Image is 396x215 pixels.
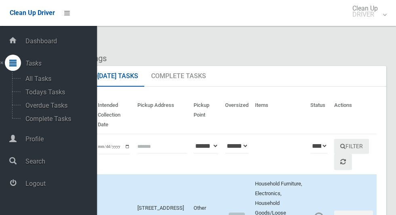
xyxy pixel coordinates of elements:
th: Pickup Address [134,96,190,134]
a: Clean Up Driver [10,7,55,19]
span: Search [23,158,97,165]
a: Complete Tasks [145,66,212,87]
th: Pickup Point [190,96,222,134]
span: Dashboard [23,37,97,45]
span: Tasks [23,60,97,67]
span: Complete Tasks [23,115,90,123]
span: Clean Up Driver [10,9,55,17]
span: Profile [23,135,97,143]
th: Intended Collection Date [95,96,134,134]
span: Overdue Tasks [23,102,90,109]
button: Filter [334,139,369,154]
th: Items [252,96,307,134]
span: Logout [23,180,97,187]
span: Todays Tasks [23,88,90,96]
small: DRIVER [352,11,378,17]
th: Actions [331,96,377,134]
th: Oversized [222,96,252,134]
span: Clean Up [348,5,386,17]
th: Status [307,96,331,134]
span: All Tasks [23,75,90,83]
a: 7[DATE] Tasks [82,66,144,87]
